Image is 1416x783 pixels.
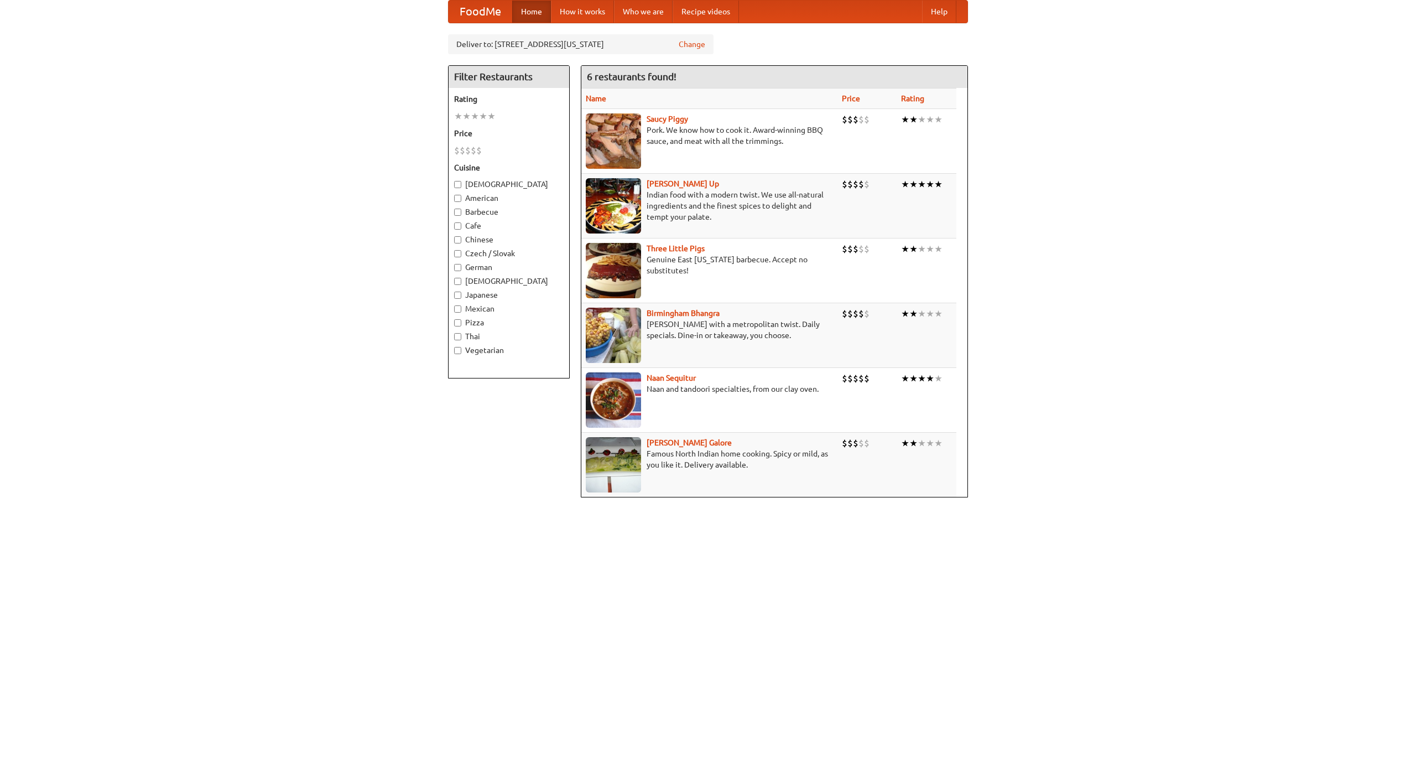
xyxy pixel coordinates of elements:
[647,309,720,318] b: Birmingham Bhangra
[454,179,564,190] label: [DEMOGRAPHIC_DATA]
[679,39,705,50] a: Change
[487,110,496,122] li: ★
[909,308,918,320] li: ★
[901,372,909,385] li: ★
[454,193,564,204] label: American
[454,195,461,202] input: American
[842,437,847,449] li: $
[586,372,641,428] img: naansequitur.jpg
[454,319,461,326] input: Pizza
[858,372,864,385] li: $
[454,222,461,230] input: Cafe
[901,308,909,320] li: ★
[454,144,460,157] li: $
[853,372,858,385] li: $
[454,305,461,313] input: Mexican
[454,289,564,300] label: Japanese
[587,71,676,82] ng-pluralize: 6 restaurants found!
[918,178,926,190] li: ★
[858,437,864,449] li: $
[454,292,461,299] input: Japanese
[847,372,853,385] li: $
[934,178,943,190] li: ★
[934,372,943,385] li: ★
[901,178,909,190] li: ★
[454,162,564,173] h5: Cuisine
[454,206,564,217] label: Barbecue
[673,1,739,23] a: Recipe videos
[586,178,641,234] img: curryup.jpg
[454,333,461,340] input: Thai
[454,347,461,354] input: Vegetarian
[586,243,641,298] img: littlepigs.jpg
[934,308,943,320] li: ★
[864,178,870,190] li: $
[454,236,461,243] input: Chinese
[864,113,870,126] li: $
[586,437,641,492] img: currygalore.jpg
[454,110,462,122] li: ★
[847,178,853,190] li: $
[454,303,564,314] label: Mexican
[454,248,564,259] label: Czech / Slovak
[926,243,934,255] li: ★
[922,1,956,23] a: Help
[934,113,943,126] li: ★
[471,144,476,157] li: $
[926,113,934,126] li: ★
[454,94,564,105] h5: Rating
[901,243,909,255] li: ★
[586,448,833,470] p: Famous North Indian home cooking. Spicy or mild, as you like it. Delivery available.
[449,66,569,88] h4: Filter Restaurants
[909,372,918,385] li: ★
[454,250,461,257] input: Czech / Slovak
[901,113,909,126] li: ★
[842,113,847,126] li: $
[454,181,461,188] input: [DEMOGRAPHIC_DATA]
[858,308,864,320] li: $
[647,244,705,253] a: Three Little Pigs
[471,110,479,122] li: ★
[647,179,719,188] a: [PERSON_NAME] Up
[586,125,833,147] p: Pork. We know how to cook it. Award-winning BBQ sauce, and meat with all the trimmings.
[926,308,934,320] li: ★
[901,94,924,103] a: Rating
[465,144,471,157] li: $
[858,113,864,126] li: $
[454,345,564,356] label: Vegetarian
[901,437,909,449] li: ★
[842,94,860,103] a: Price
[462,110,471,122] li: ★
[448,34,714,54] div: Deliver to: [STREET_ADDRESS][US_STATE]
[847,308,853,320] li: $
[853,437,858,449] li: $
[586,254,833,276] p: Genuine East [US_STATE] barbecue. Accept no substitutes!
[864,372,870,385] li: $
[647,115,688,123] b: Saucy Piggy
[918,243,926,255] li: ★
[586,189,833,222] p: Indian food with a modern twist. We use all-natural ingredients and the finest spices to delight ...
[586,113,641,169] img: saucy.jpg
[926,372,934,385] li: ★
[842,243,847,255] li: $
[858,243,864,255] li: $
[858,178,864,190] li: $
[454,278,461,285] input: [DEMOGRAPHIC_DATA]
[586,383,833,395] p: Naan and tandoori specialties, from our clay oven.
[909,243,918,255] li: ★
[842,308,847,320] li: $
[647,438,732,447] a: [PERSON_NAME] Galore
[551,1,614,23] a: How it works
[847,113,853,126] li: $
[479,110,487,122] li: ★
[647,374,696,382] a: Naan Sequitur
[476,144,482,157] li: $
[934,243,943,255] li: ★
[926,437,934,449] li: ★
[918,113,926,126] li: ★
[934,437,943,449] li: ★
[853,178,858,190] li: $
[454,209,461,216] input: Barbecue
